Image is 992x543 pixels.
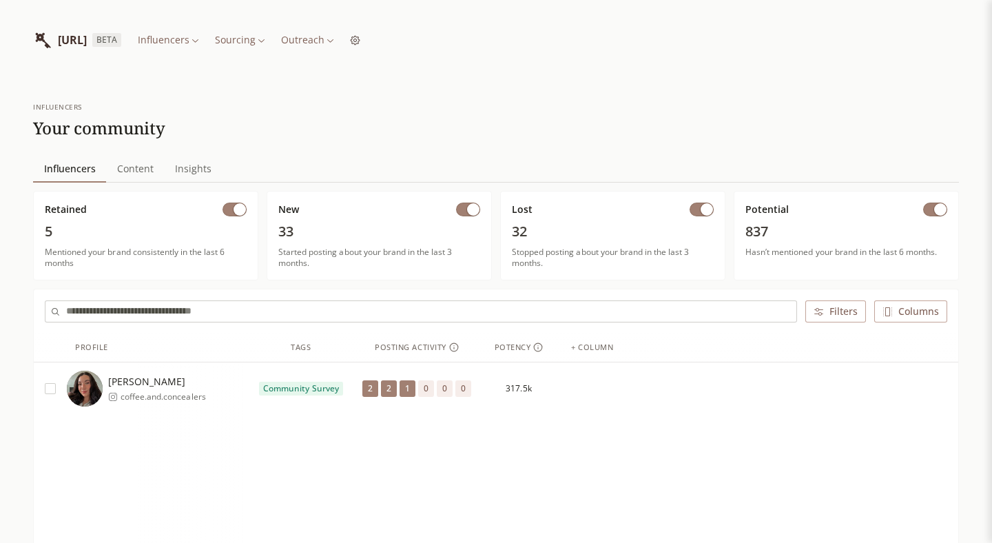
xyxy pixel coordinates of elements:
div: Tags [291,342,311,354]
h1: Your community [33,118,165,139]
span: 2 [381,380,397,397]
span: 837 [745,222,947,241]
span: 33 [278,222,480,241]
span: 317.5k [506,383,531,394]
span: Content [112,159,159,178]
span: 0 [418,380,434,397]
a: Content [106,155,164,183]
span: New [278,203,299,216]
div: influencers [33,102,165,112]
button: Outreach [276,30,339,50]
div: Posting Activity [375,342,459,354]
div: + column [571,342,613,354]
button: Influencers [132,30,204,50]
span: Stopped posting about your brand in the last 3 months. [512,247,714,269]
img: https://lookalike-images.influencerlist.ai/profiles/67eca39e-a354-4bcd-a499-8733be2722a2.jpg [67,371,103,407]
a: Insights [165,155,223,183]
span: Lost [512,203,533,216]
button: Sourcing [209,30,270,50]
a: InfluencerList.ai[URL]BETA [33,22,121,58]
span: 0 [437,380,453,397]
a: Influencers [33,155,106,183]
div: Potency [495,342,544,354]
button: Columns [874,300,947,322]
span: Retained [45,203,87,216]
span: [PERSON_NAME] [108,375,206,389]
nav: Main [33,155,959,183]
span: Community Survey [263,383,338,394]
span: 2 [362,380,378,397]
span: 32 [512,222,714,241]
span: BETA [92,33,121,47]
span: Influencers [39,159,101,178]
span: [URL] [58,32,87,48]
span: Started posting about your brand in the last 3 months. [278,247,480,269]
span: 0 [455,380,471,397]
span: coffee.and.concealers [121,391,206,402]
span: 5 [45,222,247,241]
span: 1 [400,380,415,397]
span: Hasn’t mentioned your brand in the last 6 months. [745,247,947,258]
div: Profile [75,342,108,354]
span: Insights [169,159,217,178]
span: Potential [745,203,789,216]
img: InfluencerList.ai [33,30,52,50]
span: Mentioned your brand consistently in the last 6 months [45,247,247,269]
button: Filters [805,300,866,322]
